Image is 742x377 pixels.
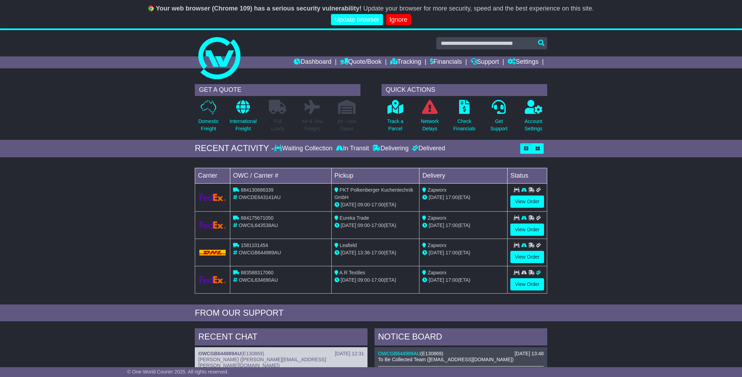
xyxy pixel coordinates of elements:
span: © One World Courier 2025. All rights reserved. [127,369,228,375]
span: Eureka Trade [340,215,369,221]
img: GetCarrierServiceLogo [199,194,226,201]
a: View Order [510,224,544,236]
div: ( ) [378,351,544,357]
span: [DATE] [429,194,444,200]
p: Track a Parcel [387,118,403,132]
div: [DATE] 12:31 [335,351,364,357]
span: [PERSON_NAME] ([PERSON_NAME][EMAIL_ADDRESS][PERSON_NAME][DOMAIN_NAME]) [198,357,326,368]
a: Quote/Book [340,56,382,68]
span: Leafield [340,242,357,248]
div: (ETA) [422,249,504,256]
span: 17:00 [445,250,458,255]
p: Air & Sea Freight [302,118,323,132]
p: Full Loads [269,118,286,132]
div: GET A QUOTE [195,84,360,96]
span: 09:00 [358,222,370,228]
span: 17:00 [371,202,384,207]
span: 883588317060 [241,270,273,275]
span: 17:00 [445,277,458,283]
span: [DATE] [341,222,356,228]
div: (ETA) [422,194,504,201]
a: Track aParcel [387,100,404,136]
img: DHL.png [199,250,226,255]
span: To Be Collected Team ([EMAIL_ADDRESS][DOMAIN_NAME]) [378,357,514,362]
a: Update browser [331,14,383,26]
div: (ETA) [422,222,504,229]
a: NetworkDelays [420,100,439,136]
a: View Order [510,196,544,208]
a: CheckFinancials [453,100,476,136]
div: - (ETA) [334,276,417,284]
a: DomesticFreight [198,100,219,136]
p: International Freight [230,118,257,132]
td: Carrier [195,168,230,183]
div: In Transit [334,145,371,152]
a: Support [471,56,499,68]
p: Air / Sea Depot [337,118,356,132]
span: E130869 [422,351,442,356]
span: 17:00 [371,250,384,255]
div: - (ETA) [334,249,417,256]
td: Pickup [331,168,419,183]
span: 13:36 [358,250,370,255]
span: PKT Polkenberger Kuchentechnik GmbH [334,187,413,200]
a: InternationalFreight [229,100,257,136]
span: OWCIL634690AU [239,277,278,283]
span: 1581101454 [241,242,268,248]
a: Dashboard [294,56,331,68]
span: OWCDE643141AU [239,194,281,200]
span: 09:00 [358,277,370,283]
span: OWCGB644989AU [239,250,281,255]
a: Settings [508,56,538,68]
span: A.R Textiles [339,270,365,275]
span: [DATE] [429,250,444,255]
span: 884130886339 [241,187,273,193]
a: Financials [430,56,462,68]
p: Account Settings [525,118,543,132]
div: QUICK ACTIONS [382,84,547,96]
p: Domestic Freight [198,118,219,132]
div: RECENT CHAT [195,328,367,347]
span: Update your browser for more security, speed and the best experience on this site. [363,5,594,12]
span: 884175671050 [241,215,273,221]
div: Delivered [410,145,445,152]
a: OWCGB644989AU [378,351,420,356]
div: Delivering [371,145,410,152]
span: 17:00 [445,194,458,200]
b: Your web browser (Chrome 109) has a serious security vulnerability! [156,5,362,12]
span: 17:00 [371,222,384,228]
span: Zapworx [428,270,446,275]
span: [DATE] [429,222,444,228]
img: GetCarrierServiceLogo [199,221,226,229]
a: AccountSettings [524,100,543,136]
div: FROM OUR SUPPORT [195,308,547,318]
span: [DATE] [429,277,444,283]
td: Status [508,168,547,183]
div: Waiting Collection [274,145,334,152]
span: 17:00 [445,222,458,228]
a: Tracking [390,56,421,68]
img: GetCarrierServiceLogo [199,276,226,283]
span: Zapworx [428,187,446,193]
div: NOTICE BOARD [375,328,547,347]
p: Get Support [490,118,508,132]
span: OWCIL643538AU [239,222,278,228]
div: [DATE] 13:48 [515,351,544,357]
span: 09:00 [358,202,370,207]
a: View Order [510,251,544,263]
a: GetSupport [490,100,508,136]
span: Zapworx [428,242,446,248]
p: Network Delays [421,118,439,132]
span: [DATE] [341,277,356,283]
a: View Order [510,278,544,290]
a: Ignore [386,14,411,26]
span: Zapworx [428,215,446,221]
a: OWCGB644989AU [198,351,241,356]
div: (ETA) [422,276,504,284]
p: Check Financials [453,118,476,132]
span: 17:00 [371,277,384,283]
div: - (ETA) [334,201,417,208]
td: Delivery [419,168,508,183]
span: [DATE] [341,250,356,255]
span: [DATE] [341,202,356,207]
